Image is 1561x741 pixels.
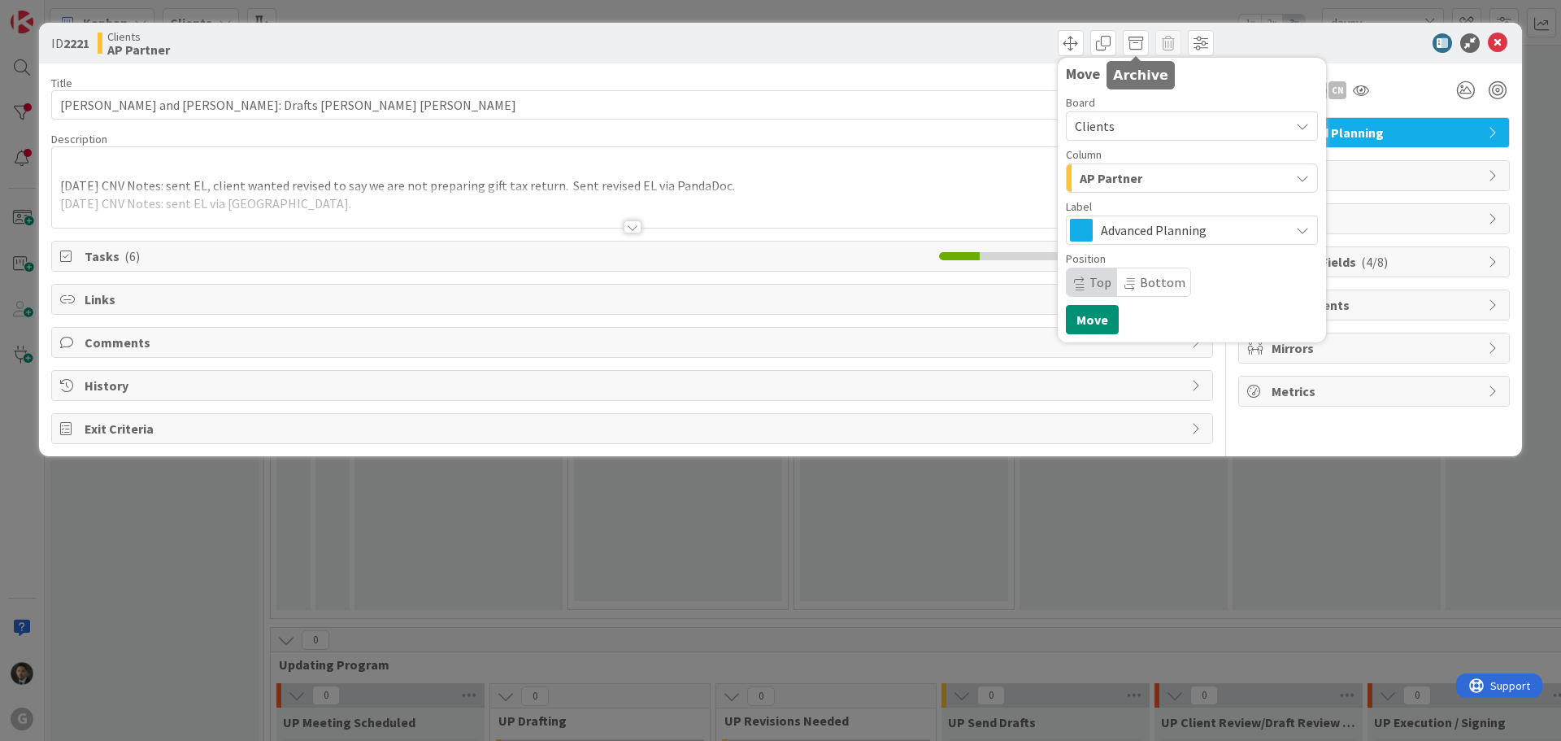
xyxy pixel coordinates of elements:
[1101,219,1281,242] span: Advanced Planning
[1066,253,1106,264] span: Position
[85,376,1183,395] span: History
[1361,254,1388,270] span: ( 4/8 )
[1140,274,1185,290] span: Bottom
[1272,381,1480,401] span: Metrics
[1272,338,1480,358] span: Mirrors
[1272,295,1480,315] span: Attachments
[34,2,74,22] span: Support
[1066,305,1119,334] button: Move
[1272,166,1480,185] span: Dates
[1272,252,1480,272] span: Custom Fields
[1328,81,1346,99] div: CN
[1080,168,1142,189] span: AP Partner
[1272,209,1480,229] span: Block
[1066,201,1092,212] span: Label
[107,30,170,43] span: Clients
[51,90,1213,120] input: type card name here...
[51,33,89,53] span: ID
[107,43,170,56] b: AP Partner
[1066,149,1102,160] span: Column
[51,132,107,146] span: Description
[85,419,1183,438] span: Exit Criteria
[1066,97,1095,108] span: Board
[1113,68,1168,83] h5: Archive
[60,177,1204,195] p: [DATE] CNV Notes: sent EL, client wanted revised to say we are not preparing gift tax return. Sen...
[124,248,140,264] span: ( 6 )
[85,290,1183,309] span: Links
[1272,123,1480,142] span: Advanced Planning
[51,76,72,90] label: Title
[1066,163,1318,193] button: AP Partner
[1089,274,1111,290] span: Top
[1075,118,1115,134] span: Clients
[85,333,1183,352] span: Comments
[85,246,931,266] span: Tasks
[63,35,89,51] b: 2221
[1066,66,1318,82] div: Move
